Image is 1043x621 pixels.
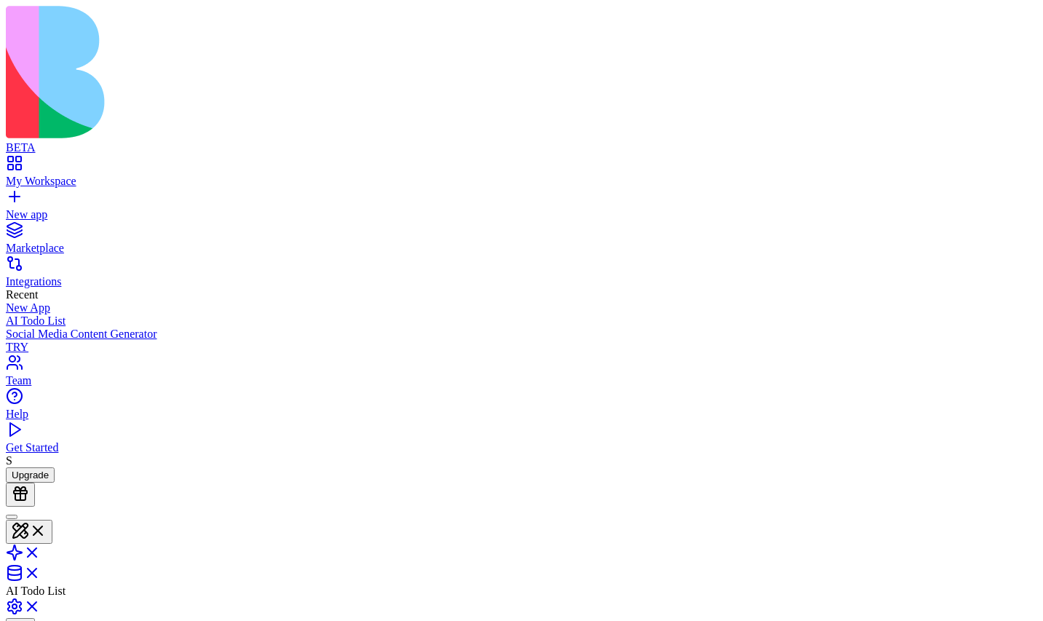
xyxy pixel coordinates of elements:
span: AI Todo List [6,585,66,597]
a: New app [6,195,1037,221]
a: Get Started [6,428,1037,454]
div: Marketplace [6,242,1037,255]
div: Help [6,408,1037,421]
div: TRY [6,341,1037,354]
a: New App [6,301,1037,315]
div: BETA [6,141,1037,154]
div: My Workspace [6,175,1037,188]
a: Integrations [6,262,1037,288]
a: BETA [6,128,1037,154]
a: Marketplace [6,229,1037,255]
img: logo [6,6,591,138]
a: Social Media Content GeneratorTRY [6,328,1037,354]
div: Social Media Content Generator [6,328,1037,341]
a: My Workspace [6,162,1037,188]
button: Upgrade [6,467,55,483]
a: Help [6,395,1037,421]
a: Upgrade [6,468,55,480]
a: AI Todo List [6,315,1037,328]
div: Get Started [6,441,1037,454]
a: Team [6,361,1037,387]
div: Team [6,374,1037,387]
span: S [6,454,12,467]
div: New app [6,208,1037,221]
span: Recent [6,288,38,301]
div: Integrations [6,275,1037,288]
